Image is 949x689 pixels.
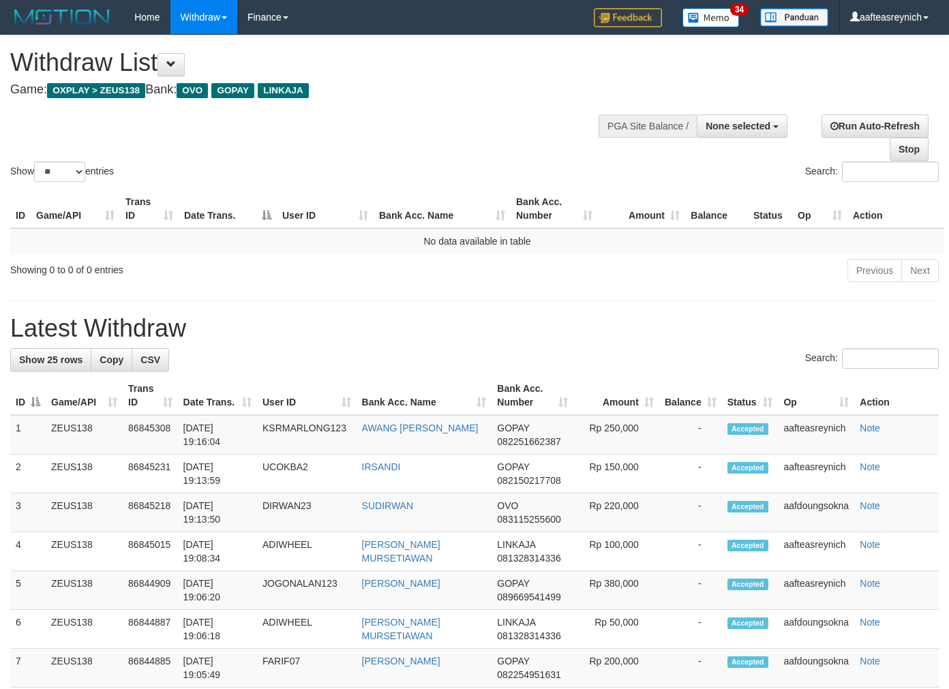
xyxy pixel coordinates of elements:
span: Copy 083115255600 to clipboard [497,514,560,525]
td: Rp 220,000 [573,493,659,532]
td: Rp 380,000 [573,571,659,610]
th: ID [10,189,31,228]
td: [DATE] 19:16:04 [178,415,257,455]
th: Date Trans.: activate to sort column descending [179,189,277,228]
th: Status [748,189,792,228]
td: ADIWHEEL [257,610,357,649]
td: ZEUS138 [46,649,123,688]
td: Rp 50,000 [573,610,659,649]
span: GOPAY [497,423,529,433]
a: SUDIRWAN [362,500,413,511]
td: aafteasreynich [778,532,854,571]
th: Balance [685,189,748,228]
td: ZEUS138 [46,455,123,493]
a: Note [860,539,880,550]
td: No data available in table [10,228,944,254]
span: Accepted [727,579,768,590]
span: Show 25 rows [19,354,82,365]
span: Copy 081328314336 to clipboard [497,630,560,641]
span: LINKAJA [497,617,535,628]
a: Note [860,500,880,511]
td: ZEUS138 [46,415,123,455]
span: LINKAJA [497,539,535,550]
a: [PERSON_NAME] MURSETIAWAN [362,539,440,564]
td: - [659,455,722,493]
td: ADIWHEEL [257,532,357,571]
span: Accepted [727,656,768,668]
a: AWANG [PERSON_NAME] [362,423,479,433]
span: Accepted [727,617,768,629]
th: Trans ID: activate to sort column ascending [120,189,179,228]
td: UCOKBA2 [257,455,357,493]
th: Action [854,376,939,415]
a: CSV [132,348,169,371]
span: Accepted [727,501,768,512]
th: Game/API: activate to sort column ascending [31,189,120,228]
td: 7 [10,649,46,688]
td: aafteasreynich [778,415,854,455]
td: aafdoungsokna [778,649,854,688]
a: Show 25 rows [10,348,91,371]
td: - [659,493,722,532]
a: Copy [91,348,132,371]
th: Bank Acc. Number: activate to sort column ascending [511,189,598,228]
a: Note [860,423,880,433]
span: Copy 081328314336 to clipboard [497,553,560,564]
a: Note [860,656,880,667]
span: Accepted [727,540,768,551]
a: Next [901,259,939,282]
td: 4 [10,532,46,571]
td: Rp 250,000 [573,415,659,455]
a: Note [860,617,880,628]
td: - [659,532,722,571]
td: aafdoungsokna [778,493,854,532]
a: Note [860,578,880,589]
img: Button%20Memo.svg [682,8,740,27]
td: DIRWAN23 [257,493,357,532]
span: OVO [497,500,518,511]
a: Note [860,461,880,472]
a: IRSANDI [362,461,401,472]
th: Trans ID: activate to sort column ascending [123,376,178,415]
td: - [659,649,722,688]
td: ZEUS138 [46,571,123,610]
div: Showing 0 to 0 of 0 entries [10,258,385,277]
td: [DATE] 19:13:50 [178,493,257,532]
th: Action [847,189,944,228]
label: Search: [805,348,939,369]
select: Showentries [34,162,85,182]
a: [PERSON_NAME] [362,578,440,589]
th: Op: activate to sort column ascending [778,376,854,415]
td: 86845015 [123,532,178,571]
td: aafteasreynich [778,455,854,493]
span: None selected [706,121,770,132]
th: Bank Acc. Number: activate to sort column ascending [492,376,573,415]
span: GOPAY [211,83,254,98]
td: 3 [10,493,46,532]
td: [DATE] 19:06:20 [178,571,257,610]
td: ZEUS138 [46,493,123,532]
a: [PERSON_NAME] MURSETIAWAN [362,617,440,641]
th: Balance: activate to sort column ascending [659,376,722,415]
td: aafteasreynich [778,571,854,610]
td: 86845231 [123,455,178,493]
td: - [659,571,722,610]
td: KSRMARLONG123 [257,415,357,455]
span: 34 [730,3,749,16]
label: Search: [805,162,939,182]
td: [DATE] 19:05:49 [178,649,257,688]
span: GOPAY [497,578,529,589]
span: Copy [100,354,123,365]
td: 1 [10,415,46,455]
td: [DATE] 19:08:34 [178,532,257,571]
td: Rp 100,000 [573,532,659,571]
h1: Latest Withdraw [10,315,939,342]
a: Stop [890,138,929,161]
button: None selected [697,114,787,138]
h1: Withdraw List [10,49,619,76]
span: Accepted [727,423,768,435]
td: 86844885 [123,649,178,688]
th: User ID: activate to sort column ascending [257,376,357,415]
td: - [659,610,722,649]
th: User ID: activate to sort column ascending [277,189,374,228]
